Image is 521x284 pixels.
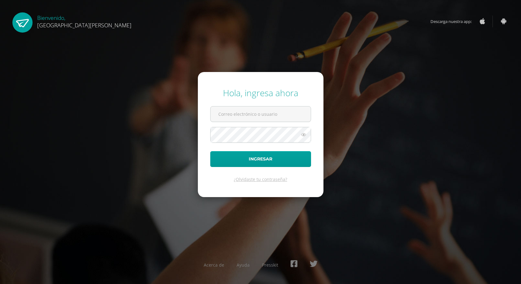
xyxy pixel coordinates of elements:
a: ¿Olvidaste tu contraseña? [234,176,287,182]
div: Hola, ingresa ahora [210,87,311,99]
span: Descarga nuestra app: [430,16,478,27]
input: Correo electrónico o usuario [211,106,311,122]
a: Presskit [262,262,278,268]
a: Acerca de [204,262,224,268]
div: Bienvenido, [37,12,131,29]
span: [GEOGRAPHIC_DATA][PERSON_NAME] [37,21,131,29]
a: Ayuda [237,262,250,268]
button: Ingresar [210,151,311,167]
